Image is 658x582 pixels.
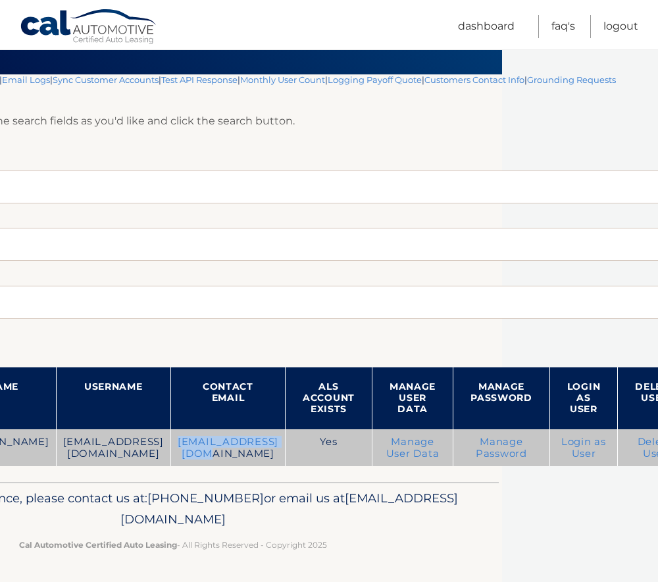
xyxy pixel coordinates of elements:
a: Customers Contact Info [424,74,524,85]
a: Dashboard [458,15,515,38]
td: Yes [286,429,372,467]
a: Manage User Data [386,436,440,460]
a: Test API Response [161,74,238,85]
a: Login as User [561,436,606,460]
th: ALS Account Exists [286,367,372,429]
a: Monthly User Count [240,74,325,85]
th: Manage User Data [372,367,453,429]
th: Username [56,367,170,429]
a: Grounding Requests [527,74,616,85]
td: [EMAIL_ADDRESS][DOMAIN_NAME] [56,429,170,467]
a: Cal Automotive [20,9,158,47]
td: [EMAIL_ADDRESS][DOMAIN_NAME] [170,429,285,467]
a: Logging Payoff Quote [328,74,422,85]
th: Manage Password [453,367,550,429]
a: FAQ's [551,15,575,38]
span: [PHONE_NUMBER] [147,490,264,506]
a: Sync Customer Accounts [53,74,159,85]
strong: Cal Automotive Certified Auto Leasing [19,540,177,550]
span: [EMAIL_ADDRESS][DOMAIN_NAME] [120,490,458,527]
a: Logout [603,15,638,38]
th: Login as User [549,367,618,429]
th: Contact Email [170,367,285,429]
a: Manage Password [476,436,527,460]
a: Email Logs [2,74,50,85]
